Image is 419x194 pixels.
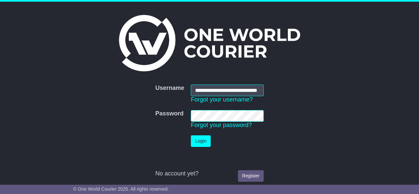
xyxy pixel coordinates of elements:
[238,170,264,182] a: Register
[191,135,211,147] button: Login
[155,85,184,92] label: Username
[191,122,252,128] a: Forgot your password?
[155,110,183,117] label: Password
[119,15,300,71] img: One World
[73,186,169,192] span: © One World Courier 2025. All rights reserved.
[191,96,253,103] a: Forgot your username?
[155,170,264,177] div: No account yet?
